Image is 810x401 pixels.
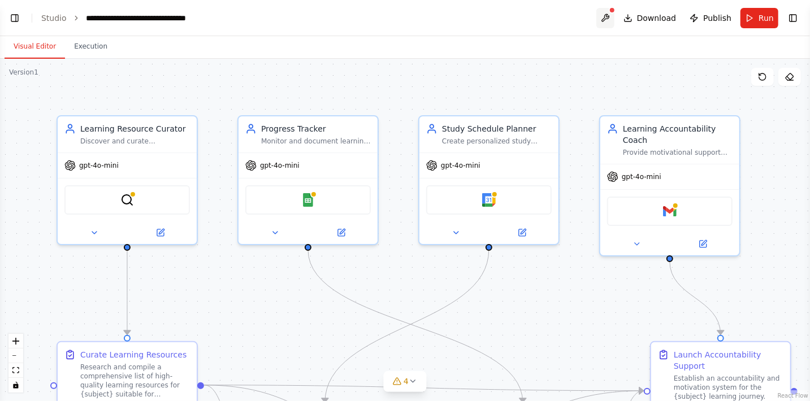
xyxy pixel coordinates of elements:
div: Provide motivational support and accountability for learning {subject} by sending regular check-i... [623,148,733,157]
div: Progress TrackerMonitor and document learning progress for {subject} by creating and maintaining ... [237,115,379,245]
button: Run [740,8,778,28]
span: gpt-4o-mini [441,161,480,170]
img: Google Sheets [301,193,315,207]
a: Studio [41,14,67,23]
div: Launch Accountability Support [674,349,783,372]
span: Publish [703,12,731,24]
button: fit view [8,363,23,378]
g: Edge from a4ed3916-22ba-4acb-8a35-848310bf5ff3 to 226a41f7-70ea-45df-a7cc-96db037d49ae [664,261,726,335]
button: Open in side panel [671,237,735,251]
button: Open in side panel [490,226,554,239]
span: Run [759,12,774,24]
button: 4 [383,371,427,392]
span: gpt-4o-mini [79,161,119,170]
a: React Flow attribution [778,393,808,399]
div: Monitor and document learning progress for {subject} by creating and maintaining detailed trackin... [261,137,371,146]
img: Gmail [663,204,677,218]
div: Progress Tracker [261,123,371,134]
span: Download [637,12,677,24]
div: Discover and curate personalized learning resources for {subject} by searching the web, finding h... [80,137,190,146]
button: Show left sidebar [7,10,23,26]
div: Learning Accountability CoachProvide motivational support and accountability for learning {subjec... [599,115,740,256]
button: Execution [65,35,116,59]
nav: breadcrumb [41,12,213,24]
button: Open in side panel [128,226,192,239]
div: Study Schedule Planner [442,123,552,134]
div: Version 1 [9,68,38,77]
span: gpt-4o-mini [260,161,300,170]
button: Publish [685,8,736,28]
div: Learning Accountability Coach [623,123,733,146]
button: Show right sidebar [785,10,801,26]
button: Visual Editor [5,35,65,59]
div: Create personalized study schedules and learning plans for {subject} based on available time, lea... [442,137,552,146]
button: Download [619,8,681,28]
span: 4 [404,376,409,387]
div: Research and compile a comprehensive list of high-quality learning resources for {subject} suitab... [80,363,190,399]
img: BraveSearchTool [120,193,134,207]
div: React Flow controls [8,334,23,393]
button: zoom in [8,334,23,348]
div: Learning Resource Curator [80,123,190,134]
div: Learning Resource CuratorDiscover and curate personalized learning resources for {subject} by sea... [57,115,198,245]
span: gpt-4o-mini [622,172,661,181]
g: Edge from 018125c4-28b1-4f3c-bf05-397722bdfac5 to fe3ab09b-8a30-4b17-9abd-3548f6fbba9c [122,250,133,335]
button: toggle interactivity [8,378,23,393]
div: Study Schedule PlannerCreate personalized study schedules and learning plans for {subject} based ... [418,115,560,245]
img: Google Calendar [482,193,496,207]
g: Edge from fe3ab09b-8a30-4b17-9abd-3548f6fbba9c to 226a41f7-70ea-45df-a7cc-96db037d49ae [204,380,643,396]
button: Open in side panel [309,226,373,239]
button: zoom out [8,348,23,363]
div: Curate Learning Resources [80,349,187,360]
